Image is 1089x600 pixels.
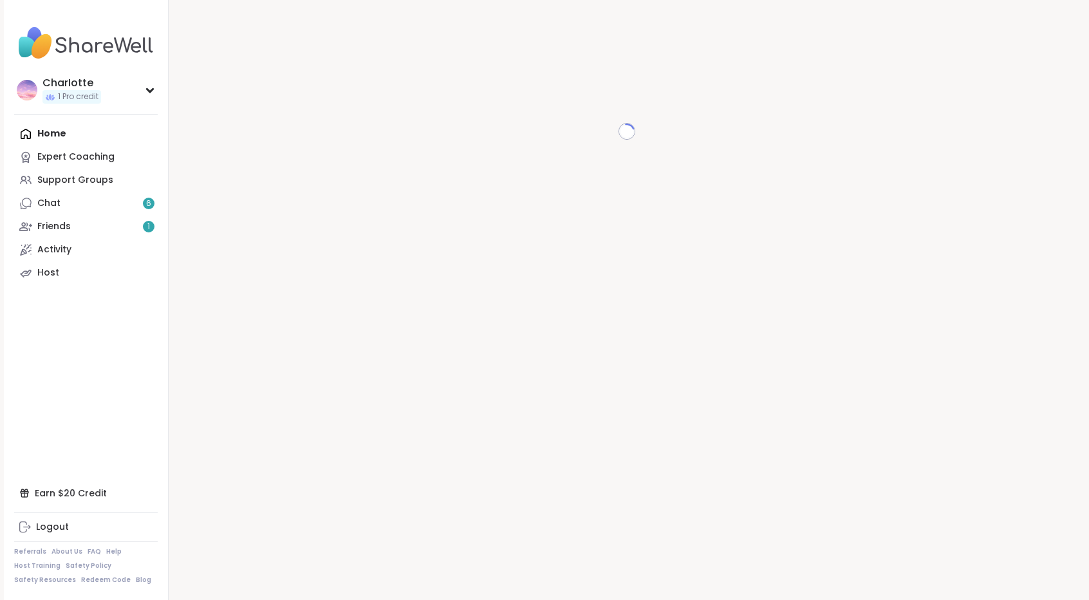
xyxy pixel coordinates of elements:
div: Activity [37,243,71,256]
a: FAQ [88,547,101,556]
a: Referrals [14,547,46,556]
div: Expert Coaching [37,151,115,164]
div: Chat [37,197,60,210]
a: Expert Coaching [14,145,158,169]
div: Host [37,267,59,279]
a: Logout [14,516,158,539]
a: Friends1 [14,215,158,238]
span: 1 [147,221,150,232]
a: Safety Resources [14,576,76,585]
a: Help [106,547,122,556]
div: CharIotte [42,76,101,90]
a: About Us [51,547,82,556]
img: CharIotte [17,80,37,100]
div: Support Groups [37,174,113,187]
a: Activity [14,238,158,261]
a: Chat6 [14,192,158,215]
span: 1 Pro credit [58,91,98,102]
a: Blog [136,576,151,585]
a: Host [14,261,158,285]
img: ShareWell Nav Logo [14,21,158,66]
span: 6 [146,198,151,209]
div: Logout [36,521,69,534]
div: Friends [37,220,71,233]
a: Support Groups [14,169,158,192]
a: Redeem Code [81,576,131,585]
div: Earn $20 Credit [14,482,158,505]
a: Host Training [14,561,60,570]
a: Safety Policy [66,561,111,570]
